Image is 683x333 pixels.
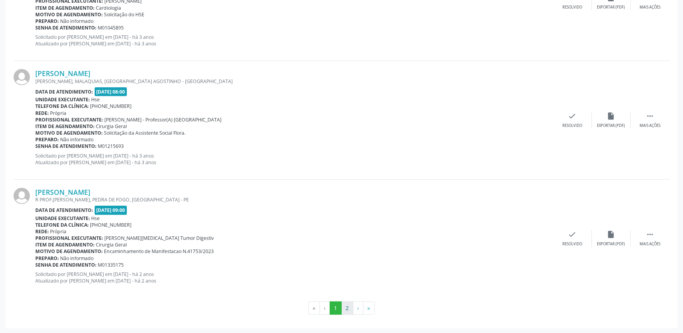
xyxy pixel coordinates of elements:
b: Item de agendamento: [35,5,95,11]
b: Data de atendimento: [35,88,93,95]
b: Rede: [35,228,49,235]
span: [DATE] 08:00 [95,87,127,96]
b: Motivo de agendamento: [35,248,103,255]
span: Hse [92,215,100,222]
a: [PERSON_NAME] [35,188,90,196]
span: [PERSON_NAME][MEDICAL_DATA] Tumor Digestiv [105,235,214,241]
span: [DATE] 09:00 [95,206,127,215]
button: Go to page 1 [330,302,342,315]
i:  [646,230,654,239]
button: Go to next page [353,302,363,315]
b: Senha de atendimento: [35,24,97,31]
span: M01335175 [98,262,124,268]
b: Rede: [35,110,49,116]
div: Exportar (PDF) [597,123,625,128]
span: Não informado [61,18,94,24]
div: [PERSON_NAME], MALAQUIAS, [GEOGRAPHIC_DATA] AGOSTINHO - [GEOGRAPHIC_DATA] [35,78,553,85]
div: Resolvido [562,123,582,128]
span: Cirurgia Geral [96,123,127,130]
b: Preparo: [35,18,59,24]
div: Mais ações [640,241,661,247]
span: Própria [50,110,67,116]
i:  [646,112,654,120]
b: Profissional executante: [35,235,103,241]
span: [PHONE_NUMBER] [90,222,132,228]
button: Go to page 2 [341,302,353,315]
b: Preparo: [35,136,59,143]
b: Motivo de agendamento: [35,130,103,136]
span: M01045895 [98,24,124,31]
b: Unidade executante: [35,96,90,103]
div: Resolvido [562,241,582,247]
b: Item de agendamento: [35,241,95,248]
b: Senha de atendimento: [35,143,97,149]
i: check [568,112,577,120]
span: M01215693 [98,143,124,149]
span: Solicitação da Assistente Social Flora. [104,130,186,136]
b: Profissional executante: [35,116,103,123]
i: insert_drive_file [607,230,616,239]
b: Motivo de agendamento: [35,11,103,18]
span: Própria [50,228,67,235]
span: Não informado [61,136,94,143]
div: Resolvido [562,5,582,10]
img: img [14,69,30,85]
p: Solicitado por [PERSON_NAME] em [DATE] - há 3 anos Atualizado por [PERSON_NAME] em [DATE] - há 3 ... [35,34,553,47]
b: Preparo: [35,255,59,262]
span: Cirurgia Geral [96,241,127,248]
button: Go to last page [363,302,375,315]
b: Telefone da clínica: [35,222,89,228]
div: Mais ações [640,123,661,128]
div: Exportar (PDF) [597,5,625,10]
span: [PHONE_NUMBER] [90,103,132,109]
p: Solicitado por [PERSON_NAME] em [DATE] - há 3 anos Atualizado por [PERSON_NAME] em [DATE] - há 3 ... [35,153,553,166]
i: insert_drive_file [607,112,616,120]
div: R PROF.[PERSON_NAME], PEDRA DE FOGO, [GEOGRAPHIC_DATA] - PE [35,196,553,203]
img: img [14,188,30,204]
b: Senha de atendimento: [35,262,97,268]
div: Exportar (PDF) [597,241,625,247]
span: Não informado [61,255,94,262]
ul: Pagination [14,302,669,315]
div: Mais ações [640,5,661,10]
b: Item de agendamento: [35,123,95,130]
b: Data de atendimento: [35,207,93,213]
span: Solicitação do HSE [104,11,145,18]
span: Hse [92,96,100,103]
span: Cardiologia [96,5,121,11]
p: Solicitado por [PERSON_NAME] em [DATE] - há 2 anos Atualizado por [PERSON_NAME] em [DATE] - há 2 ... [35,271,553,284]
a: [PERSON_NAME] [35,69,90,78]
b: Unidade executante: [35,215,90,222]
i: check [568,230,577,239]
b: Telefone da clínica: [35,103,89,109]
span: [PERSON_NAME] - Professor(A) [GEOGRAPHIC_DATA] [105,116,222,123]
span: Encaminhamento de Manifestacao N.41753/2023 [104,248,214,255]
